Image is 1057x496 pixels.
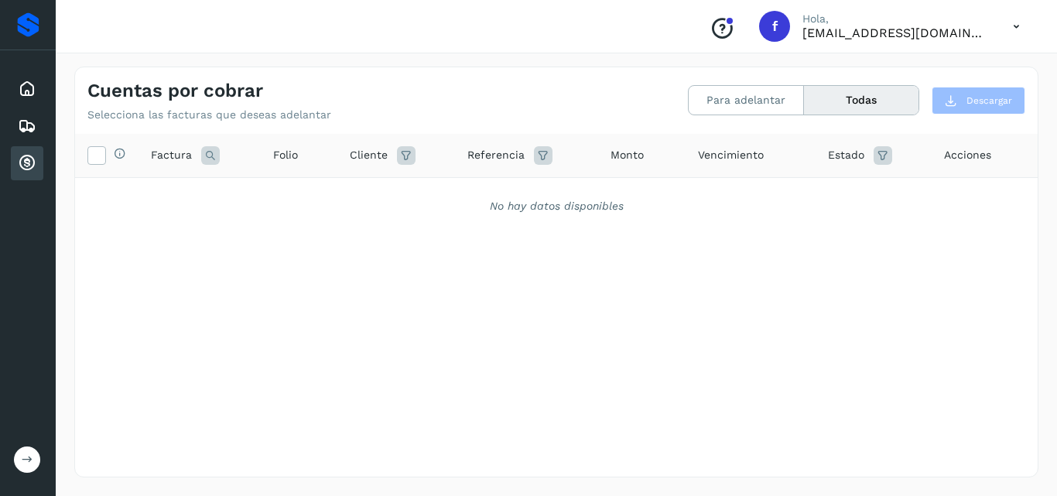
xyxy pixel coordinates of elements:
[273,147,298,163] span: Folio
[11,72,43,106] div: Inicio
[151,147,192,163] span: Factura
[467,147,525,163] span: Referencia
[350,147,388,163] span: Cliente
[944,147,991,163] span: Acciones
[966,94,1012,108] span: Descargar
[611,147,644,163] span: Monto
[689,86,804,115] button: Para adelantar
[698,147,764,163] span: Vencimiento
[932,87,1025,115] button: Descargar
[87,108,331,121] p: Selecciona las facturas que deseas adelantar
[87,80,263,102] h4: Cuentas por cobrar
[802,26,988,40] p: facturacion.transalmar@gmail.com
[95,198,1018,214] div: No hay datos disponibles
[828,147,864,163] span: Estado
[802,12,988,26] p: Hola,
[11,109,43,143] div: Embarques
[11,146,43,180] div: Cuentas por cobrar
[804,86,918,115] button: Todas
